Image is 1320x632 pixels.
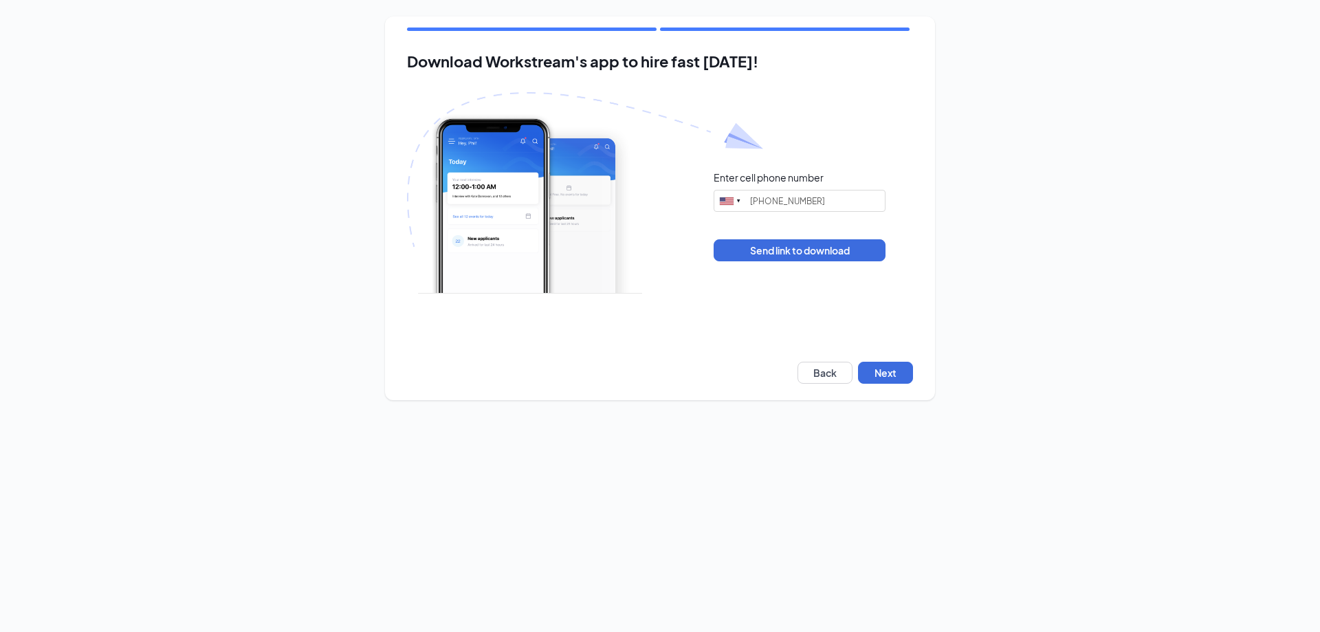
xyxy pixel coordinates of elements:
[407,92,763,294] img: Download Workstream's app with paper plane
[858,362,913,384] button: Next
[797,362,852,384] button: Back
[714,239,885,261] button: Send link to download
[714,190,746,211] div: United States: +1
[714,171,824,184] div: Enter cell phone number
[407,53,913,70] h2: Download Workstream's app to hire fast [DATE]!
